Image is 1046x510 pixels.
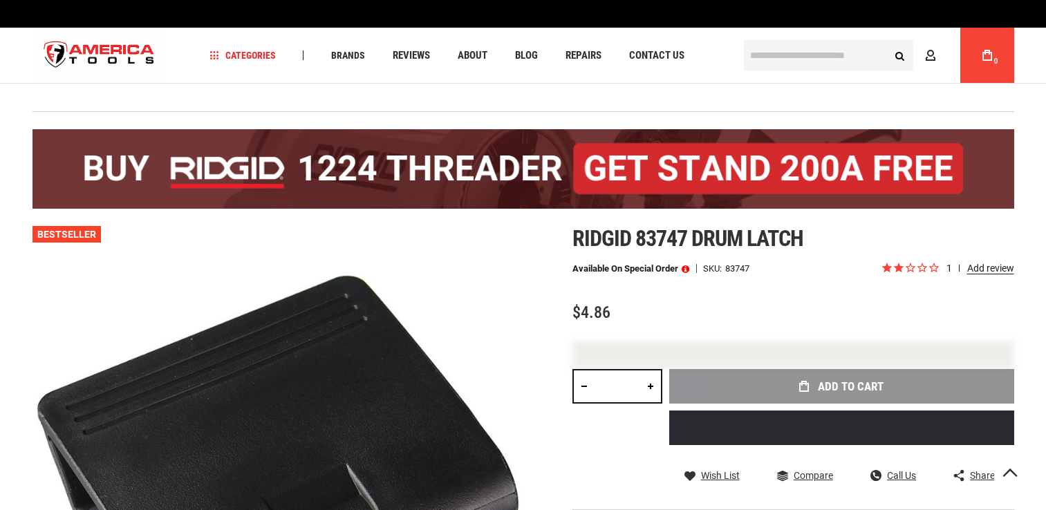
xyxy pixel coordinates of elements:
[946,263,1014,274] span: 1 reviews
[959,265,960,272] span: review
[777,469,833,482] a: Compare
[32,129,1014,209] img: BOGO: Buy the RIDGID® 1224 Threader (26092), get the 92467 200A Stand FREE!
[572,303,610,322] span: $4.86
[32,30,167,82] img: America Tools
[566,50,601,61] span: Repairs
[209,50,276,60] span: Categories
[325,46,371,65] a: Brands
[794,471,833,480] span: Compare
[887,42,913,68] button: Search
[32,30,167,82] a: store logo
[970,471,995,480] span: Share
[509,46,544,65] a: Blog
[629,50,684,61] span: Contact Us
[559,46,608,65] a: Repairs
[725,264,749,273] div: 83747
[458,50,487,61] span: About
[623,46,691,65] a: Contact Us
[881,261,1014,276] span: Rated 2.0 out of 5 stars 1 reviews
[870,469,916,482] a: Call Us
[203,46,282,65] a: Categories
[572,264,689,274] p: Available on Special Order
[331,50,365,60] span: Brands
[393,50,430,61] span: Reviews
[701,471,740,480] span: Wish List
[703,264,725,273] strong: SKU
[451,46,494,65] a: About
[974,28,1000,83] a: 0
[572,225,804,252] span: Ridgid 83747 drum latch
[994,57,998,65] span: 0
[684,469,740,482] a: Wish List
[887,471,916,480] span: Call Us
[386,46,436,65] a: Reviews
[515,50,538,61] span: Blog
